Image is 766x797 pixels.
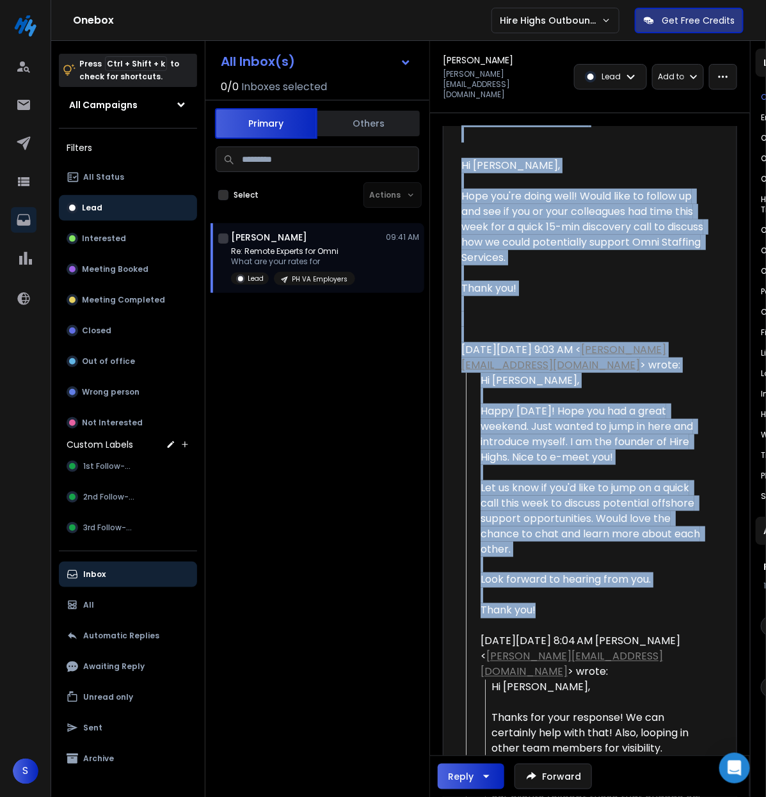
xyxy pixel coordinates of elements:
[231,246,355,256] p: Re: Remote Experts for Omni
[83,631,159,641] p: Automatic Replies
[448,770,474,783] div: Reply
[59,379,197,405] button: Wrong person
[82,326,111,336] p: Closed
[83,600,94,610] p: All
[83,754,114,764] p: Archive
[221,79,239,95] span: 0 / 0
[438,764,504,789] button: Reply
[59,715,197,741] button: Sent
[491,680,708,695] div: Hi [PERSON_NAME],
[59,623,197,649] button: Automatic Replies
[59,139,197,157] h3: Filters
[13,759,38,784] button: S
[82,356,135,367] p: Out of office
[491,711,708,757] div: Thanks for your response! We can certainly help with that! Also, looping in other team members fo...
[500,14,602,27] p: Hire Highs Outbound Engine
[481,572,708,588] div: Look forward to hearing from you.
[461,189,708,265] div: Hope you're doing well! Would like to follow up and see if you or your colleagues had time this w...
[59,92,197,118] button: All Campaigns
[241,79,327,95] h3: Inboxes selected
[82,387,140,397] p: Wrong person
[59,484,197,510] button: 2nd Follow-up
[83,569,106,580] p: Inbox
[211,49,422,74] button: All Inbox(s)
[83,692,133,702] p: Unread only
[83,661,145,672] p: Awaiting Reply
[59,349,197,374] button: Out of office
[83,461,135,471] span: 1st Follow-up
[82,203,102,213] p: Lead
[79,58,179,83] p: Press to check for shortcuts.
[59,410,197,436] button: Not Interested
[461,158,708,173] div: Hi [PERSON_NAME],
[231,256,355,267] p: What are your rates for
[67,438,133,451] h3: Custom Labels
[59,562,197,587] button: Inbox
[481,480,708,557] div: Let us know if you'd like to jump on a quick call this week to discuss potential offshore support...
[481,373,708,619] div: Hi [PERSON_NAME],
[59,592,197,618] button: All
[59,454,197,479] button: 1st Follow-up
[317,109,420,138] button: Others
[461,281,708,296] div: Thank you!
[515,764,592,789] button: Forward
[83,172,124,182] p: All Status
[83,723,102,733] p: Sent
[73,13,491,28] h1: Onebox
[481,634,708,680] div: [DATE][DATE] 8:04 AM [PERSON_NAME] < > wrote:
[443,69,566,100] p: [PERSON_NAME][EMAIL_ADDRESS][DOMAIN_NAME]
[234,190,259,200] label: Select
[221,55,295,68] h1: All Inbox(s)
[461,342,708,373] div: [DATE][DATE] 9:03 AM < > wrote:
[662,14,735,27] p: Get Free Credits
[59,746,197,771] button: Archive
[59,515,197,541] button: 3rd Follow-up
[82,264,148,274] p: Meeting Booked
[602,72,621,82] p: Lead
[481,649,663,679] a: [PERSON_NAME][EMAIL_ADDRESS][DOMAIN_NAME]
[82,418,143,428] p: Not Interested
[461,342,666,372] a: [PERSON_NAME][EMAIL_ADDRESS][DOMAIN_NAME]
[83,492,138,502] span: 2nd Follow-up
[69,99,138,111] h1: All Campaigns
[59,684,197,710] button: Unread only
[59,256,197,282] button: Meeting Booked
[13,13,38,38] img: logo
[59,287,197,313] button: Meeting Completed
[481,603,708,619] div: Thank you!
[59,654,197,679] button: Awaiting Reply
[386,232,419,242] p: 09:41 AM
[658,72,684,82] p: Add to
[59,226,197,251] button: Interested
[481,404,708,465] div: Happy [DATE]! Hope you had a great weekend. Just wanted to jump in here and introduce myself. I a...
[248,274,264,283] p: Lead
[82,295,165,305] p: Meeting Completed
[82,233,126,244] p: Interested
[59,195,197,221] button: Lead
[292,274,347,284] p: PH VA Employers
[443,54,513,67] h1: [PERSON_NAME]
[719,753,750,784] div: Open Intercom Messenger
[83,523,136,533] span: 3rd Follow-up
[231,231,307,244] h1: [PERSON_NAME]
[105,56,167,71] span: Ctrl + Shift + k
[635,8,744,33] button: Get Free Credits
[59,318,197,343] button: Closed
[59,164,197,190] button: All Status
[215,108,317,139] button: Primary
